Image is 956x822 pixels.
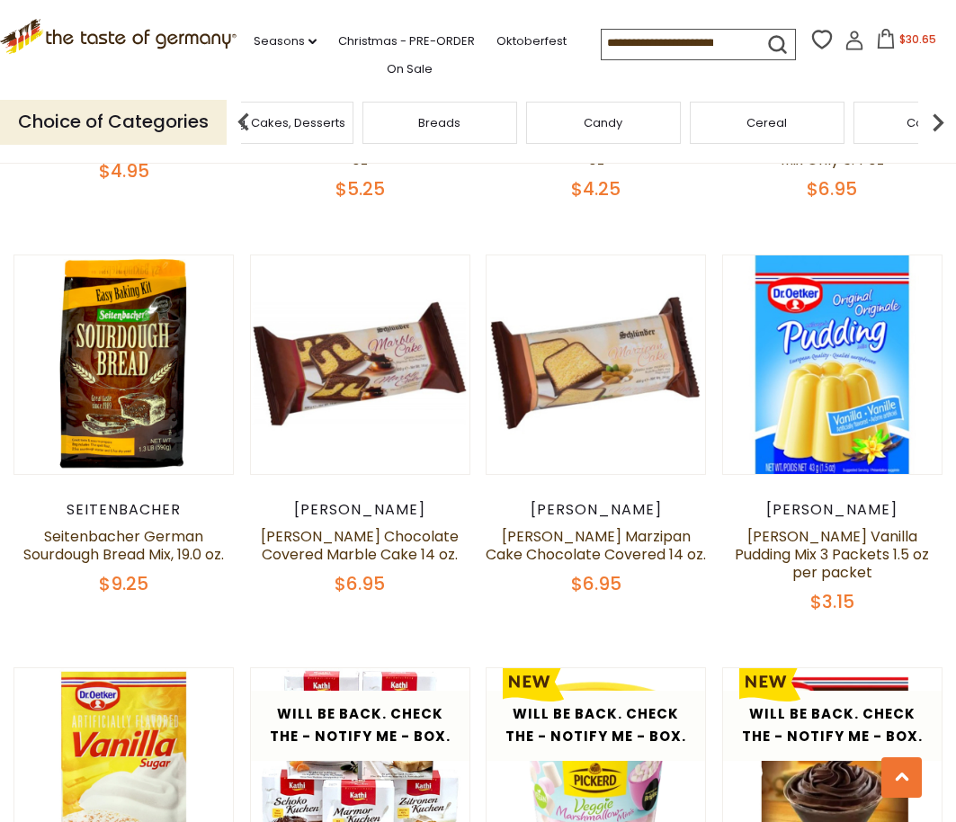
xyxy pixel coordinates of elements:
[810,589,854,614] span: $3.15
[868,29,944,56] button: $30.65
[226,104,262,140] img: previous arrow
[746,116,787,130] a: Cereal
[487,255,705,474] img: Schluender Marzipan Cake Chocolate Covered 14 oz.
[261,526,459,565] a: [PERSON_NAME] Chocolate Covered Marble Cake 14 oz.
[387,59,433,79] a: On Sale
[206,116,345,130] a: Baking, Cakes, Desserts
[584,116,622,130] a: Candy
[735,526,929,583] a: [PERSON_NAME] Vanilla Pudding Mix 3 Packets 1.5 oz per packet
[571,571,621,596] span: $6.95
[254,31,317,51] a: Seasons
[723,255,942,474] img: Dr. Oetker Vanilla Pudding Mix 3 Packets 1.5 oz per packet
[571,176,621,201] span: $4.25
[335,176,385,201] span: $5.25
[920,104,956,140] img: next arrow
[338,31,475,51] a: Christmas - PRE-ORDER
[99,571,148,596] span: $9.25
[335,571,385,596] span: $6.95
[99,158,149,183] span: $4.95
[14,255,233,474] img: Seitenbacher German Sourdough Bread Mix, 19.0 oz.
[496,31,567,51] a: Oktoberfest
[418,116,460,130] a: Breads
[13,501,234,519] div: Seitenbacher
[486,526,706,565] a: [PERSON_NAME] Marzipan Cake Chocolate Covered 14 oz.
[486,501,706,519] div: [PERSON_NAME]
[807,176,857,201] span: $6.95
[250,501,470,519] div: [PERSON_NAME]
[899,31,936,47] span: $30.65
[907,116,955,130] a: Cookies
[722,501,943,519] div: [PERSON_NAME]
[23,526,224,565] a: Seitenbacher German Sourdough Bread Mix, 19.0 oz.
[251,255,469,474] img: Schluender Chocolate Covered Marble Cake 14 oz.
